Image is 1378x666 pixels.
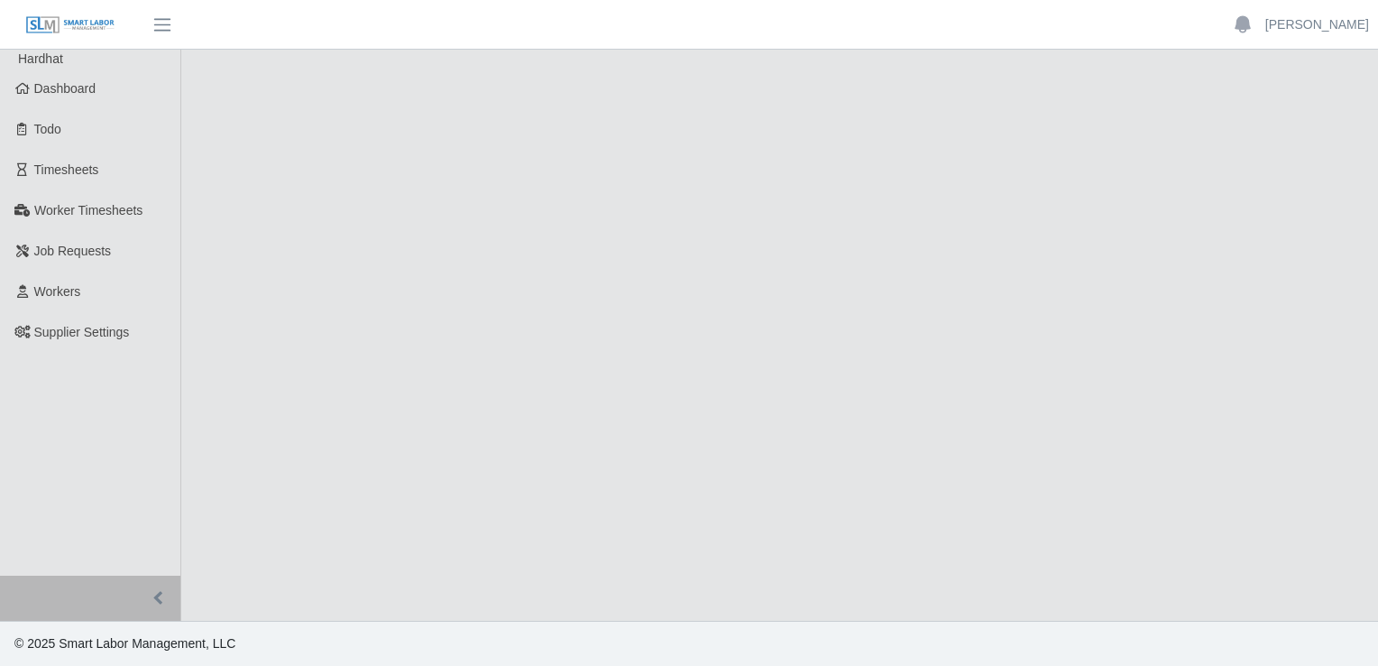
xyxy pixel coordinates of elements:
span: © 2025 Smart Labor Management, LLC [14,636,235,651]
span: Timesheets [34,162,99,177]
span: Dashboard [34,81,96,96]
img: SLM Logo [25,15,115,35]
span: Workers [34,284,81,299]
a: [PERSON_NAME] [1265,15,1369,34]
span: Todo [34,122,61,136]
span: Supplier Settings [34,325,130,339]
span: Worker Timesheets [34,203,142,217]
span: Job Requests [34,244,112,258]
span: Hardhat [18,51,63,66]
